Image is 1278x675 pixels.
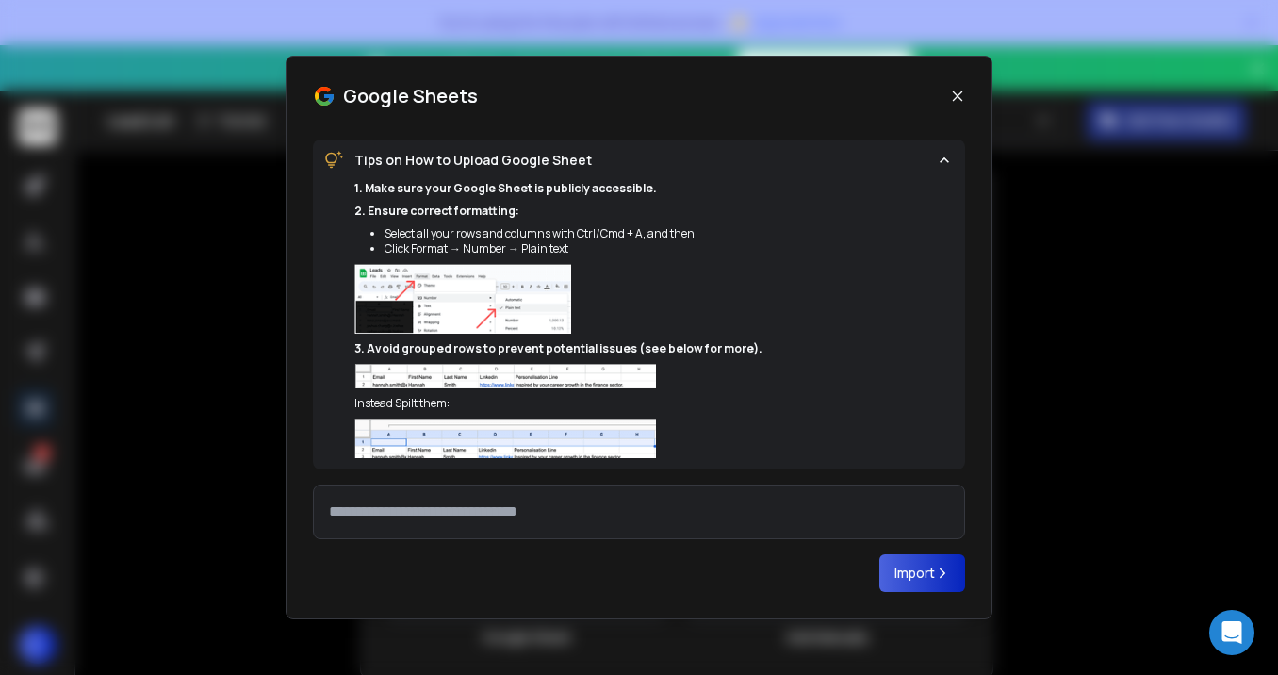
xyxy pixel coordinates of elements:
img: trail [354,264,571,334]
button: Import [879,554,965,592]
p: 3. Avoid grouped rows to prevent potential issues (see below for more). [354,341,762,356]
p: 2. Ensure correct formatting: [354,204,762,219]
p: Instead Spilt them: [354,396,762,411]
img: trail [354,419,656,458]
p: 1. Make sure your Google Sheet is publicly accessible. [354,181,762,196]
img: trail [354,364,656,388]
h1: Google Sheets [343,83,478,109]
li: Click Format → Number → Plain text [385,241,732,256]
div: Open Intercom Messenger [1209,610,1254,655]
li: Select all your rows and columns with Ctrl/Cmd + A, and then [385,226,732,241]
p: Tips on How to Upload Google Sheet [354,151,762,170]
